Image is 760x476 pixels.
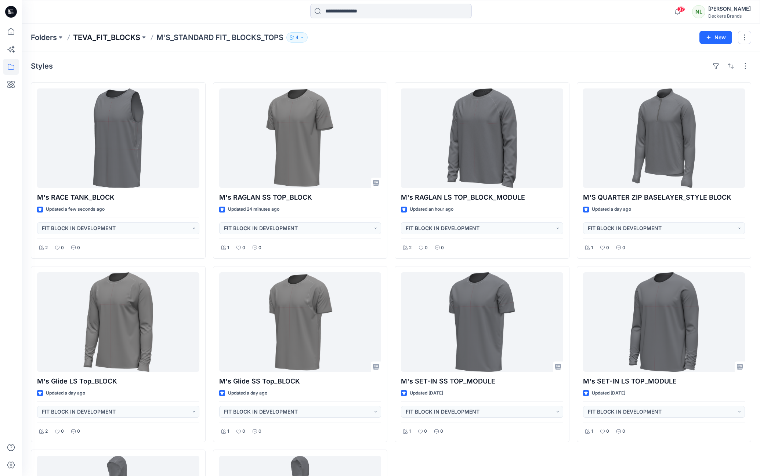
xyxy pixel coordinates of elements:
[708,4,751,13] div: [PERSON_NAME]
[440,428,443,435] p: 0
[699,31,732,44] button: New
[425,244,428,252] p: 0
[228,389,267,397] p: Updated a day ago
[45,244,48,252] p: 2
[410,389,443,397] p: Updated [DATE]
[692,5,705,18] div: NL
[227,244,229,252] p: 1
[286,32,308,43] button: 4
[45,428,48,435] p: 2
[61,244,64,252] p: 0
[410,206,453,213] p: Updated an hour ago
[583,376,745,386] p: M's SET-IN LS TOP_MODULE
[401,376,563,386] p: M's SET-IN SS TOP_MODULE
[46,389,85,397] p: Updated a day ago
[227,428,229,435] p: 1
[409,244,412,252] p: 2
[622,428,625,435] p: 0
[401,272,563,372] a: M's SET-IN SS TOP_MODULE
[401,192,563,203] p: M's RAGLAN LS TOP_BLOCK_MODULE
[219,192,381,203] p: M's RAGLAN SS TOP_BLOCK
[77,244,80,252] p: 0
[583,88,745,188] a: M'S QUARTER ZIP BASELAYER_STYLE BLOCK
[219,272,381,372] a: M's Glide SS Top_BLOCK
[258,244,261,252] p: 0
[37,88,199,188] a: M's RACE TANK_BLOCK
[606,244,609,252] p: 0
[258,428,261,435] p: 0
[242,244,245,252] p: 0
[677,6,685,12] span: 37
[606,428,609,435] p: 0
[591,244,593,252] p: 1
[156,32,283,43] p: M'S_STANDARD FIT_ BLOCKS_TOPS
[424,428,427,435] p: 0
[592,206,631,213] p: Updated a day ago
[219,88,381,188] a: M's RAGLAN SS TOP_BLOCK
[583,192,745,203] p: M'S QUARTER ZIP BASELAYER_STYLE BLOCK
[401,88,563,188] a: M's RAGLAN LS TOP_BLOCK_MODULE
[228,206,279,213] p: Updated 24 minutes ago
[37,192,199,203] p: M's RACE TANK_BLOCK
[708,13,751,19] div: Deckers Brands
[37,376,199,386] p: M's Glide LS Top_BLOCK
[592,389,625,397] p: Updated [DATE]
[77,428,80,435] p: 0
[296,33,298,41] p: 4
[46,206,105,213] p: Updated a few seconds ago
[73,32,140,43] a: TEVA_FIT_BLOCKS
[591,428,593,435] p: 1
[31,62,53,70] h4: Styles
[441,244,444,252] p: 0
[583,272,745,372] a: M's SET-IN LS TOP_MODULE
[622,244,625,252] p: 0
[219,376,381,386] p: M's Glide SS Top_BLOCK
[31,32,57,43] a: Folders
[242,428,245,435] p: 0
[61,428,64,435] p: 0
[409,428,411,435] p: 1
[37,272,199,372] a: M's Glide LS Top_BLOCK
